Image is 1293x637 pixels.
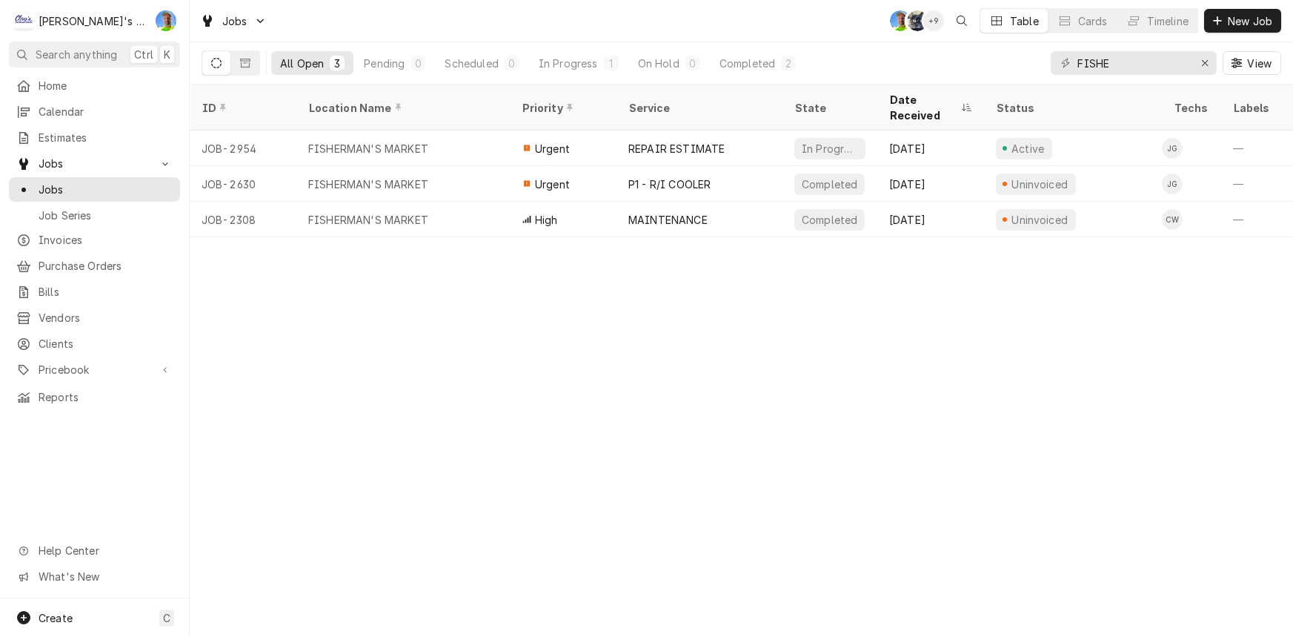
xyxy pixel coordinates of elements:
[39,310,173,326] span: Vendors
[39,182,173,197] span: Jobs
[1162,209,1183,230] div: CW
[39,13,147,29] div: [PERSON_NAME]'s Refrigeration
[1174,100,1209,116] div: Techs
[1225,13,1275,29] span: New Job
[445,56,498,71] div: Scheduled
[628,141,725,156] div: REPAIR ESTIMATE
[9,385,180,409] a: Reports
[877,202,984,237] div: [DATE]
[1010,212,1070,228] div: Uninvoiced
[156,10,176,31] div: GA
[877,166,984,202] div: [DATE]
[39,130,173,145] span: Estimates
[308,176,428,192] div: FISHERMAN'S MARKET
[950,9,974,33] button: Open search
[9,99,180,124] a: Calendar
[1162,138,1183,159] div: Johnny Guerra's Avatar
[13,10,34,31] div: Clay's Refrigeration's Avatar
[9,228,180,252] a: Invoices
[39,156,150,171] span: Jobs
[1009,141,1046,156] div: Active
[1078,13,1108,29] div: Cards
[1193,51,1217,75] button: Erase input
[535,141,570,156] span: Urgent
[907,10,928,31] div: Sarah Bendele's Avatar
[13,10,34,31] div: C
[508,56,516,71] div: 0
[9,151,180,176] a: Go to Jobs
[539,56,598,71] div: In Progress
[800,176,859,192] div: Completed
[9,564,180,589] a: Go to What's New
[9,280,180,304] a: Bills
[1162,174,1183,194] div: Johnny Guerra's Avatar
[628,176,711,192] div: P1 - R/I COOLER
[1162,174,1183,194] div: JG
[9,73,180,98] a: Home
[134,47,153,62] span: Ctrl
[628,100,768,116] div: Service
[190,131,296,166] div: JOB-2954
[39,362,150,377] span: Pricebook
[9,538,180,563] a: Go to Help Center
[39,543,171,558] span: Help Center
[194,9,273,33] a: Go to Jobs
[535,176,570,192] span: Urgent
[719,56,775,71] div: Completed
[333,56,342,71] div: 3
[9,357,180,382] a: Go to Pricebook
[890,10,911,31] div: Greg Austin's Avatar
[1010,176,1070,192] div: Uninvoiced
[996,100,1147,116] div: Status
[39,104,173,119] span: Calendar
[39,612,73,624] span: Create
[628,212,708,228] div: MAINTENANCE
[308,100,495,116] div: Location Name
[364,56,405,71] div: Pending
[39,208,173,223] span: Job Series
[1162,138,1183,159] div: JG
[39,258,173,274] span: Purchase Orders
[190,166,296,202] div: JOB-2630
[877,131,984,166] div: [DATE]
[784,56,793,71] div: 2
[222,13,247,29] span: Jobs
[923,10,944,31] div: + 9
[9,42,180,67] button: Search anythingCtrlK
[36,47,117,62] span: Search anything
[1244,56,1274,71] span: View
[890,10,911,31] div: GA
[9,306,180,330] a: Vendors
[39,336,173,351] span: Clients
[800,212,859,228] div: Completed
[39,232,173,248] span: Invoices
[164,47,170,62] span: K
[9,125,180,150] a: Estimates
[522,100,602,116] div: Priority
[9,177,180,202] a: Jobs
[535,212,558,228] span: High
[190,202,296,237] div: JOB-2308
[800,141,860,156] div: In Progress
[156,10,176,31] div: Greg Austin's Avatar
[889,92,957,123] div: Date Received
[39,78,173,93] span: Home
[1162,209,1183,230] div: Cameron Ward's Avatar
[1147,13,1189,29] div: Timeline
[308,141,428,156] div: FISHERMAN'S MARKET
[638,56,679,71] div: On Hold
[688,56,697,71] div: 0
[163,610,170,626] span: C
[1010,13,1039,29] div: Table
[607,56,616,71] div: 1
[794,100,865,116] div: State
[280,56,324,71] div: All Open
[907,10,928,31] div: SB
[39,569,171,584] span: What's New
[202,100,282,116] div: ID
[39,284,173,300] span: Bills
[39,389,173,405] span: Reports
[413,56,422,71] div: 0
[9,254,180,278] a: Purchase Orders
[1204,9,1281,33] button: New Job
